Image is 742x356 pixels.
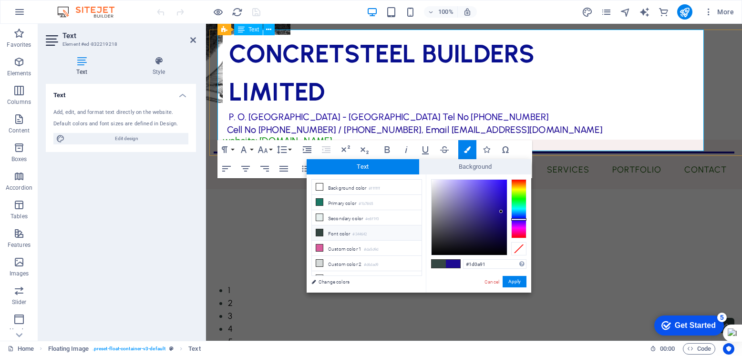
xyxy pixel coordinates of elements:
[660,343,675,355] span: 00 00
[582,6,593,18] button: design
[46,56,122,76] h4: Text
[53,109,188,117] div: Add, edit, and format text directly on the website.
[419,159,532,174] span: Background
[312,180,422,195] li: Background color
[484,278,500,285] a: Cancel
[17,111,126,122] span: website: [DOMAIN_NAME]
[496,140,515,159] button: Special Characters
[438,6,453,18] h6: 100%
[298,159,316,178] button: Unordered List
[364,262,378,268] small: #d6dad9
[10,327,29,335] p: Header
[10,270,29,277] p: Images
[317,140,335,159] button: Decrease Indent
[256,159,274,178] button: Align Right
[11,155,27,163] p: Boxes
[677,4,692,20] button: publish
[7,70,31,77] p: Elements
[275,140,293,159] button: Line Height
[48,343,201,355] nav: breadcrumb
[620,7,631,18] i: Navigator
[62,40,177,49] h3: Element #ed-832219218
[71,2,80,11] div: 5
[359,201,373,207] small: #1b7865
[658,7,669,18] i: Commerce
[8,343,34,355] a: Click to cancel selection. Double-click to open Pages
[6,184,32,192] p: Accordion
[397,140,415,159] button: Italic (Ctrl+I)
[307,159,419,174] span: Text
[683,343,715,355] button: Code
[336,140,354,159] button: Superscript
[248,27,259,32] span: Text
[237,159,255,178] button: Align Center
[477,140,495,159] button: Icons
[232,7,243,18] i: Reload page
[458,140,476,159] button: Colors
[8,241,31,249] p: Features
[704,7,734,17] span: More
[7,98,31,106] p: Columns
[12,298,27,306] p: Slider
[312,195,422,210] li: Primary color
[700,4,738,20] button: More
[68,133,185,144] span: Edit design
[93,343,165,355] span: . preset-float-container-v3-default
[312,210,422,225] li: Secondary color
[511,242,526,255] div: Clear Color Selection
[679,7,690,18] i: Publish
[217,159,236,178] button: Align Left
[364,246,378,253] small: #da5d9d
[62,31,196,40] h2: Text
[312,225,422,241] li: Font color
[298,140,316,159] button: Increase Indent
[256,140,274,159] button: Font Size
[9,127,30,134] p: Content
[687,343,711,355] span: Code
[55,6,126,18] img: Editor Logo
[503,276,526,287] button: Apply
[446,260,460,268] span: #1d0a91
[424,6,458,18] button: 100%
[10,213,28,220] p: Tables
[53,120,188,128] div: Default colors and font sizes are defined in Design.
[122,56,196,76] h4: Style
[650,343,675,355] h6: Session time
[365,216,379,223] small: #e8f1f0
[237,140,255,159] button: Font Family
[601,6,612,18] button: pages
[46,84,196,101] h4: Text
[658,6,670,18] button: commerce
[307,276,417,288] a: Change colors
[723,343,734,355] button: Usercentrics
[312,271,422,286] li: Custom color 3
[21,100,397,112] span: Cell No [PHONE_NUMBER] / [PHONE_NUMBER], Email [EMAIL_ADDRESS][DOMAIN_NAME]
[231,6,243,18] button: reload
[7,41,31,49] p: Favorites
[432,260,446,268] span: #344642
[435,140,453,159] button: Strikethrough
[312,256,422,271] li: Custom color 2
[463,8,472,16] i: On resize automatically adjust zoom level to fit chosen device.
[667,345,668,352] span: :
[378,140,396,159] button: Bold (Ctrl+B)
[601,7,612,18] i: Pages (Ctrl+Alt+S)
[312,241,422,256] li: Custom color 1
[582,7,593,18] i: Design (Ctrl+Alt+Y)
[212,6,224,18] button: Click here to leave preview mode and continue editing
[352,231,367,238] small: #344642
[48,343,89,355] span: Click to select. Double-click to edit
[23,88,342,99] span: P. O. [GEOGRAPHIC_DATA] - [GEOGRAPHIC_DATA] Tel No [PHONE_NUMBER]
[639,6,650,18] button: text_generator
[28,10,69,19] div: Get Started
[188,343,200,355] span: Click to select. Double-click to edit
[355,140,373,159] button: Subscript
[639,7,650,18] i: AI Writer
[8,5,77,25] div: Get Started 5 items remaining, 0% complete
[217,140,236,159] button: Paragraph Format
[275,159,293,178] button: Align Justify
[620,6,631,18] button: navigator
[17,15,335,83] span: CONCRETSTEEL BUILDERS LIMITED
[369,185,380,192] small: #ffffff
[53,133,188,144] button: Edit design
